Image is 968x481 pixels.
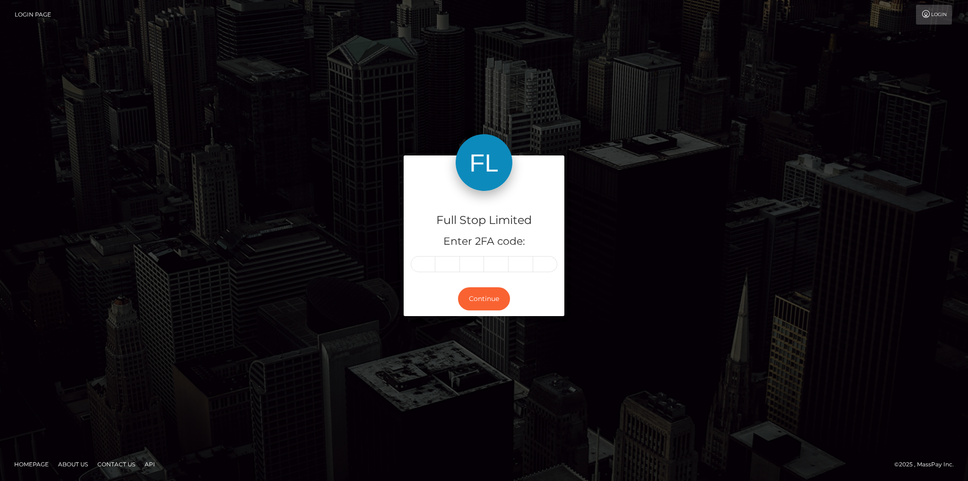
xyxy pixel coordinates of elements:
h4: Full Stop Limited [411,212,557,229]
button: Continue [458,287,510,310]
a: About Us [54,457,92,472]
h5: Enter 2FA code: [411,234,557,249]
div: © 2025 , MassPay Inc. [894,459,961,470]
a: Login Page [15,5,51,25]
a: Login [916,5,952,25]
a: Contact Us [94,457,139,472]
a: Homepage [10,457,52,472]
a: API [141,457,159,472]
img: Full Stop Limited [456,134,512,191]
